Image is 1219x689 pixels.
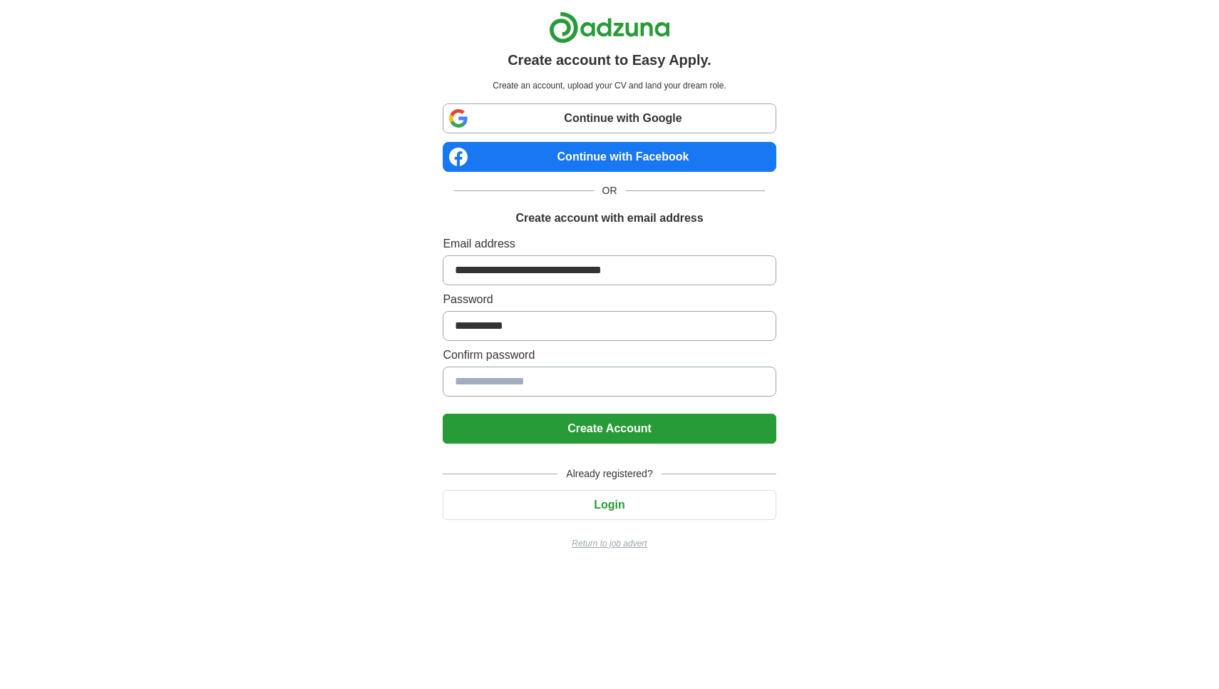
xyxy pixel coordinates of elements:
[443,142,776,172] a: Continue with Facebook
[443,291,776,308] label: Password
[443,103,776,133] a: Continue with Google
[446,79,773,92] p: Create an account, upload your CV and land your dream role.
[443,490,776,520] button: Login
[508,49,711,71] h1: Create account to Easy Apply.
[443,235,776,252] label: Email address
[443,347,776,364] label: Confirm password
[549,11,670,44] img: Adzuna logo
[594,183,626,198] span: OR
[443,414,776,444] button: Create Account
[557,466,661,481] span: Already registered?
[443,499,776,511] a: Login
[515,210,703,227] h1: Create account with email address
[443,537,776,550] a: Return to job advert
